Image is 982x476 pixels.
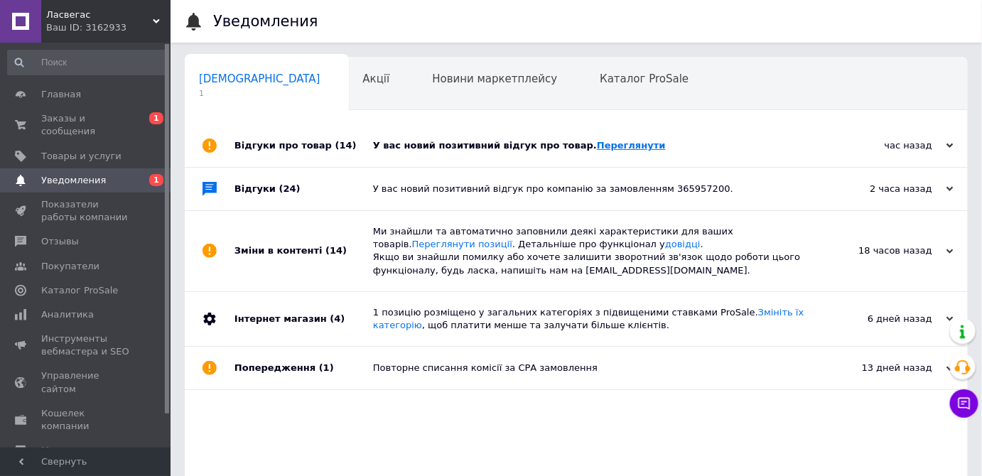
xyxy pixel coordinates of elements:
[41,260,99,273] span: Покупатели
[234,211,373,291] div: Зміни в контенті
[41,198,131,224] span: Показатели работы компании
[234,124,373,167] div: Відгуки про товар
[234,292,373,346] div: Інтернет магазин
[199,88,320,99] span: 1
[41,284,118,297] span: Каталог ProSale
[213,13,318,30] h1: Уведомления
[199,72,320,85] span: [DEMOGRAPHIC_DATA]
[41,150,122,163] span: Товары и услуги
[41,407,131,433] span: Кошелек компании
[234,168,373,210] div: Відгуки
[363,72,390,85] span: Акції
[279,183,301,194] span: (24)
[811,183,954,195] div: 2 часа назад
[41,235,79,248] span: Отзывы
[41,174,106,187] span: Уведомления
[373,225,811,277] div: Ми знайшли та автоматично заповнили деякі характеристики для ваших товарів. . Детальніше про функ...
[597,140,666,151] a: Переглянути
[412,239,512,249] a: Переглянути позиції
[41,112,131,138] span: Заказы и сообщения
[41,444,77,457] span: Маркет
[373,183,811,195] div: У вас новий позитивний відгук про компанію за замовленням 365957200.
[373,306,811,332] div: 1 позицію розміщено у загальних категоріях з підвищеними ставками ProSale. , щоб платити менше та...
[41,332,131,358] span: Инструменты вебмастера и SEO
[811,139,954,152] div: час назад
[335,140,357,151] span: (14)
[325,245,347,256] span: (14)
[149,112,163,124] span: 1
[950,389,978,418] button: Чат с покупателем
[41,88,81,101] span: Главная
[432,72,557,85] span: Новини маркетплейсу
[149,174,163,186] span: 1
[665,239,701,249] a: довідці
[811,362,954,374] div: 13 дней назад
[46,9,153,21] span: Ласвегас
[373,362,811,374] div: Повторне списання комісії за СРА замовлення
[41,369,131,395] span: Управление сайтом
[811,313,954,325] div: 6 дней назад
[41,308,94,321] span: Аналитика
[373,139,811,152] div: У вас новий позитивний відгук про товар.
[330,313,345,324] span: (4)
[7,50,168,75] input: Поиск
[234,347,373,389] div: Попередження
[46,21,171,34] div: Ваш ID: 3162933
[319,362,334,373] span: (1)
[600,72,689,85] span: Каталог ProSale
[373,307,804,330] a: Змініть їх категорію
[811,244,954,257] div: 18 часов назад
